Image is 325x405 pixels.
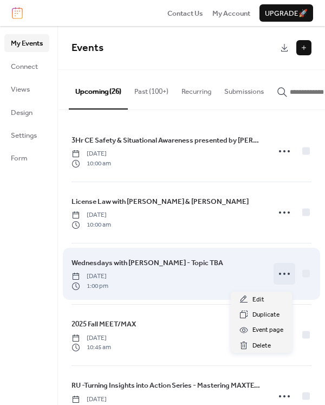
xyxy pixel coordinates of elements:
[71,380,263,391] a: RU -Turning Insights into Action Series - Mastering MAXTECH Powered by BoldTrail
[265,8,308,19] span: Upgrade 🚀
[71,395,112,404] span: [DATE]
[11,61,38,72] span: Connect
[4,57,49,75] a: Connect
[71,38,103,58] span: Events
[11,107,32,118] span: Design
[71,149,111,159] span: [DATE]
[71,159,111,169] span: 10:00 am
[252,340,271,351] span: Delete
[128,70,175,108] button: Past (100+)
[71,343,111,352] span: 10:45 am
[71,257,223,269] a: Wednesdays with [PERSON_NAME] - Topic TBA
[11,38,43,49] span: My Events
[11,84,30,95] span: Views
[167,8,203,19] span: Contact Us
[167,8,203,18] a: Contact Us
[4,34,49,52] a: My Events
[71,135,263,146] span: 3Hr CE Safety & Situational Awareness presented by [PERSON_NAME]
[71,272,108,281] span: [DATE]
[259,4,313,22] button: Upgrade🚀
[69,70,128,109] button: Upcoming (26)
[4,126,49,144] a: Settings
[11,130,37,141] span: Settings
[4,80,49,98] a: Views
[252,325,283,336] span: Event page
[71,134,263,146] a: 3Hr CE Safety & Situational Awareness presented by [PERSON_NAME]
[11,153,28,164] span: Form
[71,319,136,330] span: 2025 Fall MEET/MAX
[71,220,111,230] span: 10:00 am
[218,70,270,108] button: Submissions
[71,333,111,343] span: [DATE]
[12,7,23,19] img: logo
[175,70,218,108] button: Recurring
[212,8,250,18] a: My Account
[252,310,279,320] span: Duplicate
[71,258,223,268] span: Wednesdays with [PERSON_NAME] - Topic TBA
[4,149,49,166] a: Form
[71,380,263,391] span: RU -Turning Insights into Action Series - Mastering MAXTECH Powered by BoldTrail
[71,210,111,220] span: [DATE]
[212,8,250,19] span: My Account
[71,196,249,208] a: License Law with [PERSON_NAME] & [PERSON_NAME]
[71,318,136,330] a: 2025 Fall MEET/MAX
[252,294,264,305] span: Edit
[71,281,108,291] span: 1:00 pm
[4,104,49,121] a: Design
